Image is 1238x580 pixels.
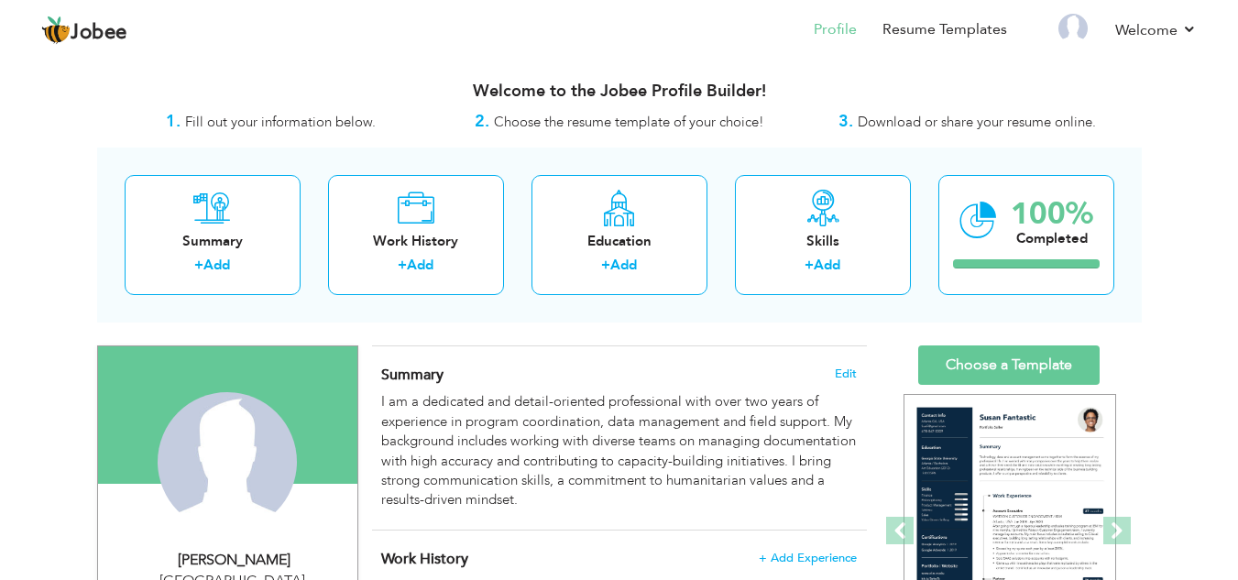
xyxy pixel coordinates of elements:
[71,23,127,43] span: Jobee
[112,550,357,571] div: [PERSON_NAME]
[494,113,764,131] span: Choose the resume template of your choice!
[381,392,856,510] div: I am a dedicated and detail-oriented professional with over two years of experience in program co...
[381,366,856,384] h4: Adding a summary is a quick and easy way to highlight your experience and interests.
[203,256,230,274] a: Add
[407,256,433,274] a: Add
[475,110,489,133] strong: 2.
[185,113,376,131] span: Fill out your information below.
[381,550,856,568] h4: This helps to show the companies you have worked for.
[814,256,840,274] a: Add
[858,113,1096,131] span: Download or share your resume online.
[139,232,286,251] div: Summary
[41,16,71,45] img: jobee.io
[343,232,489,251] div: Work History
[805,256,814,275] label: +
[750,232,896,251] div: Skills
[398,256,407,275] label: +
[918,345,1100,385] a: Choose a Template
[381,365,444,385] span: Summary
[882,19,1007,40] a: Resume Templates
[381,549,468,569] span: Work History
[1115,19,1197,41] a: Welcome
[1011,199,1093,229] div: 100%
[41,16,127,45] a: Jobee
[835,367,857,380] span: Edit
[546,232,693,251] div: Education
[759,552,857,564] span: + Add Experience
[1058,14,1088,43] img: Profile Img
[97,82,1142,101] h3: Welcome to the Jobee Profile Builder!
[166,110,181,133] strong: 1.
[601,256,610,275] label: +
[814,19,857,40] a: Profile
[610,256,637,274] a: Add
[1011,229,1093,248] div: Completed
[194,256,203,275] label: +
[158,392,297,531] img: Ayesha Ghafoor
[838,110,853,133] strong: 3.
